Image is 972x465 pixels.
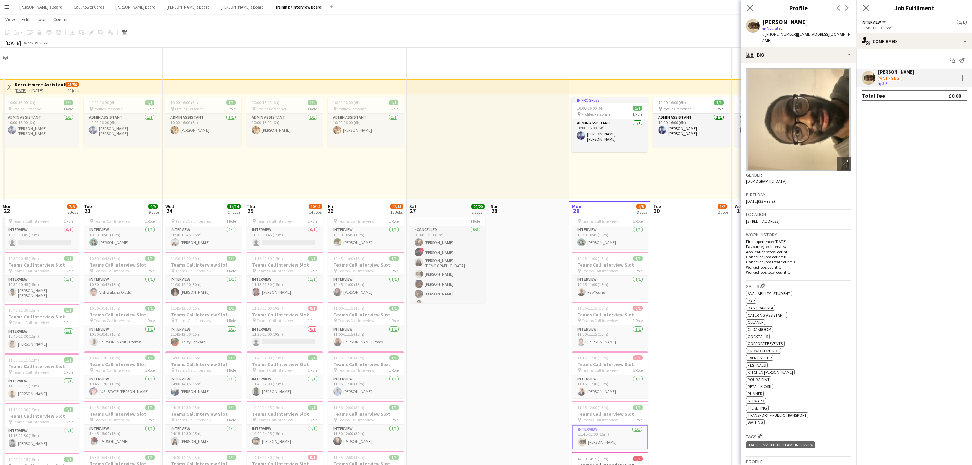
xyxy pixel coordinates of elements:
span: 1 Role [145,219,155,224]
app-card-role: Interview1/110:30-10:45 (15m)[PERSON_NAME] Ezema [84,325,160,349]
span: 11:45-12:00 (15m) [577,405,608,410]
img: Crew avatar or photo [746,68,851,171]
span: 1 Role [714,106,724,111]
app-card-role: Interview1/111:15-11:30 (15m)[PERSON_NAME] [572,375,648,398]
span: 1 Role [145,318,155,323]
span: Teams Call Interview [175,368,212,373]
div: 10:45-11:00 (15m)1/1Teams Call Interview Slot Teams Call Interview1 RoleInterview1/110:45-11:00 (... [572,252,648,299]
div: 10:45-11:00 (15m)1/1Teams Call Interview Slot Teams Call Interview1 RoleInterview1/110:45-11:00 (... [328,252,404,299]
span: 1/1 [389,405,399,410]
div: 10:30-10:45 (15m)1/1Teams Call Interview Slot Teams Call Interview1 RoleInterview1/110:30-10:45 (... [84,252,160,299]
app-card-role: Interview1/111:15-11:30 (15m)[PERSON_NAME] [3,427,79,450]
span: 1/1 [145,256,155,261]
span: 14:15-14:30 (15m) [171,405,202,410]
app-card-role: Interview1/110:30-10:45 (15m)[PERSON_NAME] [PERSON_NAME] [3,276,79,301]
app-card-role: Interview1/110:45-11:00 (15m)[PERSON_NAME] [328,276,404,299]
div: 11:15-11:30 (15m)1/1Teams Call Interview Slot Teams Call Interview1 RoleInterview1/111:15-11:30 (... [3,403,79,450]
span: Teams Call Interview [94,219,130,224]
span: 11:00-11:15 (15m) [333,306,364,311]
a: Edit [19,15,32,24]
span: 1/1 [227,256,236,261]
div: [DATE]- Invited to Teams Interview [746,441,815,448]
span: 1 Role [389,368,399,373]
div: 11:30-12:00 (30m)1/1Teams Call Interview Slot Teams Call Interview1 RoleInterview1/111:30-12:00 (... [328,401,404,448]
span: 1 Role [64,268,73,273]
h3: Teams Call Interview Slot [3,363,79,369]
div: 11:00-11:15 (15m)1/1Teams Call Interview Slot Teams Call Interview1 RoleInterview1/111:00-11:15 (... [3,353,79,400]
span: 10:00-16:00 (6h) [740,100,767,105]
app-job-card: 11:45-12:00 (15m)1/1Teams Call Interview Slot Teams Call Interview1 RoleInterview1/111:45-12:00 (... [247,351,323,398]
app-job-card: 10:30-10:45 (15m)1/1Teams Call Interview Slot Teams Call Interview1 RoleInterview1/110:30-10:45 (... [84,202,160,249]
app-card-role: Admin Assistant1/110:00-16:00 (6h)[PERSON_NAME] [165,114,241,147]
span: 0/1 [308,306,317,311]
span: Teams Call Interview [13,370,49,375]
app-job-card: 10:30-10:45 (15m)1/1Teams Call Interview Slot Teams Call Interview1 RoleInterview1/110:30-10:45 (... [3,252,79,301]
app-job-card: 14:00-14:15 (15m)1/1Teams Call Interview Slot Teams Call Interview1 RoleInterview1/114:00-14:15 (... [165,351,242,398]
h3: Teams Call Interview Slot [247,361,323,367]
app-card-role: Interview0/111:30-12:00 (30m) [247,325,323,349]
span: 1/1 [145,355,155,360]
app-card-role: Cancelled8/803:00-03:01 (1m)[PERSON_NAME]![PERSON_NAME][PERSON_NAME][DEMOGRAPHIC_DATA][PERSON_NAM... [409,226,485,320]
span: View [5,16,15,22]
span: Teams Call Interview [94,268,130,273]
h3: Teams Call Interview Slot [84,411,160,417]
div: 03:00-03:01 (1m)8/8CANCELLED1 RoleCancelled8/803:00-03:01 (1m)[PERSON_NAME]![PERSON_NAME][PERSON_... [409,202,485,303]
app-job-card: 10:45-11:00 (15m)1/1Teams Call Interview Slot Teams Call Interview1 RoleInterview1/110:45-11:00 (... [84,351,160,398]
a: Comms [51,15,71,24]
span: 1 Role [389,318,399,323]
span: 10:45-11:00 (15m) [89,355,120,360]
span: 1 Role [633,268,643,273]
span: 1/1 [308,355,317,360]
app-job-card: 11:45-12:00 (15m)1/1Teams Call Interview Slot Teams Call Interview1 RoleInterview1/111:45-12:00 (... [165,302,242,349]
span: 1 Role [226,417,236,422]
span: Teams Call Interview [257,417,293,422]
span: Profiles Personnel [175,106,205,111]
span: 10:45-11:00 (15m) [333,256,364,261]
app-job-card: 10:30-10:45 (15m)1/1Teams Call Interview Slot Teams Call Interview1 RoleInterview1/110:30-10:45 (... [328,202,404,249]
span: 1/1 [389,306,399,311]
span: 14:00-14:15 (15m) [252,405,283,410]
div: 11:15-11:30 (15m)0/1Teams Call Interview Slot Teams Call Interview1 RoleInterview1/111:15-11:30 (... [572,351,648,398]
app-card-role: Admin Assistant1/110:00-16:00 (6h)[PERSON_NAME] [246,114,323,147]
span: 1 Role [633,417,643,422]
span: 1 Role [64,419,73,424]
div: 11:30-12:00 (30m)0/1Teams Call Interview Slot Teams Call Interview1 RoleInterview0/111:30-12:00 (... [247,302,323,349]
span: 1/1 [308,100,317,105]
app-job-card: 14:45-15:00 (15m)1/1Teams Call Interview Slot Teams Call Interview1 RoleInterview1/114:45-15:00 (... [84,401,160,448]
app-card-role: Interview1/111:30-12:00 (30m)[PERSON_NAME] [165,276,242,299]
span: 1 Role [389,268,399,273]
app-job-card: 10:00-16:00 (6h)1/1 Profiles Personnel1 RoleAdmin Assistant1/110:00-16:00 (6h)[PERSON_NAME]-[PERS... [84,97,160,147]
div: 10:00-16:00 (6h)1/1 Profiles Personnel1 RoleAdmin Assistant1/110:00-16:00 (6h)[PERSON_NAME]-[PERS... [2,97,79,147]
span: 11:15-11:30 (15m) [333,355,364,360]
span: 11:45-12:00 (15m) [171,306,202,311]
h3: Teams Call Interview Slot [328,311,404,318]
app-card-role: Admin Assistant1/110:00-16:00 (6h)[PERSON_NAME]-[PERSON_NAME] [572,119,648,152]
app-card-role: Interview1/111:30-12:00 (30m)[PERSON_NAME] [328,425,404,448]
span: 1 Role [389,417,399,422]
span: Teams Call Interview [582,368,618,373]
app-card-role: Interview1/111:15-11:30 (15m)[PERSON_NAME] [328,375,404,398]
app-card-role: Admin Assistant1/110:00-16:00 (6h)[PERSON_NAME] [328,114,404,147]
app-card-role: Interview1/114:00-14:15 (15m)[PERSON_NAME] [247,425,323,448]
span: 14:45-15:00 (15m) [89,405,120,410]
span: 1/1 [227,306,236,311]
app-card-role: Interview1/111:00-11:15 (15m)[PERSON_NAME] [3,377,79,400]
span: 1 Role [633,219,643,224]
span: Teams Call Interview [582,268,618,273]
app-job-card: 14:15-14:30 (15m)1/1Teams Call Interview Slot Teams Call Interview1 RoleInterview1/114:15-14:30 (... [165,401,242,448]
div: 10:30-10:45 (15m)1/1Teams Call Interview Slot Teams Call Interview1 RoleInterview1/110:30-10:45 (... [165,202,242,249]
span: Teams Call Interview [582,219,618,224]
app-job-card: 10:30-10:45 (15m)0/1Teams Call Interview Slot Teams Call Interview1 RoleInterview0/110:30-10:45 (... [247,202,323,249]
h3: Teams Call Interview Slot [165,411,242,417]
span: Teams Call Interview [582,417,618,422]
h3: Teams Call Interview Slot [165,361,242,367]
span: Jobs [36,16,47,22]
app-card-role: Interview1/111:45-12:00 (15m)Daisy Forward [165,325,242,349]
span: 1 Role [226,268,236,273]
span: 1/1 [633,405,643,410]
app-card-role: Admin Assistant1/110:00-16:00 (6h)[PERSON_NAME]-[PERSON_NAME] [734,114,810,147]
span: 1 Role [308,417,317,422]
span: Teams Call Interview [338,368,374,373]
